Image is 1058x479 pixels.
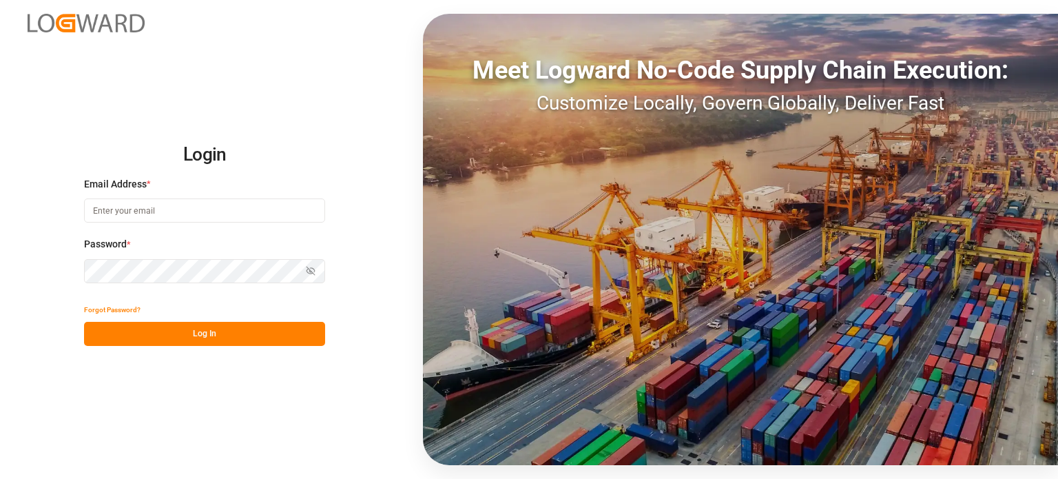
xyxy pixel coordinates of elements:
[84,177,147,192] span: Email Address
[423,89,1058,118] div: Customize Locally, Govern Globally, Deliver Fast
[84,322,325,346] button: Log In
[84,133,325,177] h2: Login
[84,298,141,322] button: Forgot Password?
[84,198,325,223] input: Enter your email
[84,237,127,252] span: Password
[423,52,1058,89] div: Meet Logward No-Code Supply Chain Execution:
[28,14,145,32] img: Logward_new_orange.png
